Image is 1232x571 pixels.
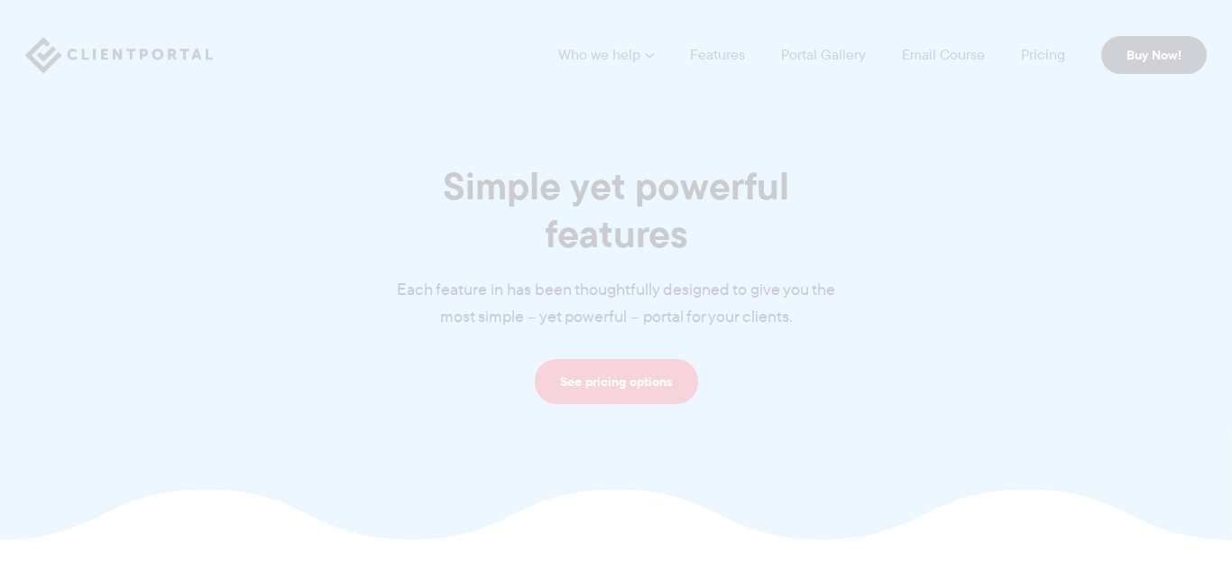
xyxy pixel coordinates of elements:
[1021,48,1065,62] a: Pricing
[690,48,745,62] a: Features
[368,277,864,331] p: Each feature in has been thoughtfully designed to give you the most simple – yet powerful – porta...
[1101,36,1207,74] a: Buy Now!
[781,48,866,62] a: Portal Gallery
[368,162,864,258] h1: Simple yet powerful features
[558,48,654,62] a: Who we help
[902,48,985,62] a: Email Course
[535,359,698,404] a: See pricing options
